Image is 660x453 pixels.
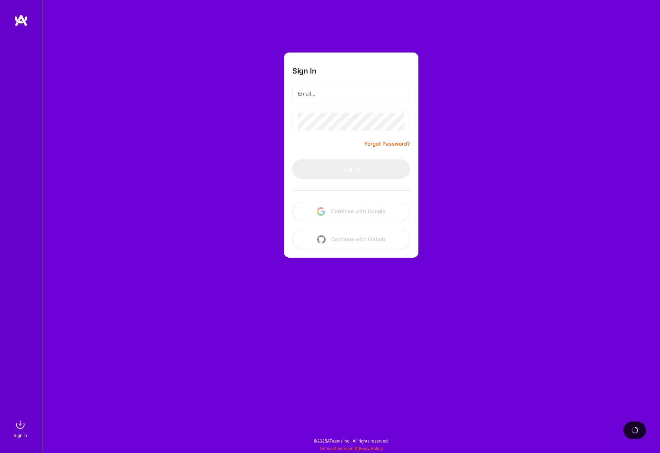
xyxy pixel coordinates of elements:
[317,235,326,244] img: icon
[13,418,27,432] img: sign in
[317,207,325,216] img: icon
[292,67,317,75] h3: Sign In
[42,432,660,449] div: © 2025 ATeams Inc., All rights reserved.
[292,230,410,249] button: Continue with Github
[15,418,27,439] a: sign inSign In
[298,85,404,103] input: Email...
[355,446,383,451] a: Privacy Policy
[14,432,27,439] div: Sign In
[364,140,410,148] a: Forgot Password?
[319,446,383,451] span: |
[292,202,410,221] button: Continue with Google
[319,446,352,451] a: Terms of Service
[292,159,410,179] button: Sign In
[14,14,28,27] img: logo
[631,427,638,434] img: loading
